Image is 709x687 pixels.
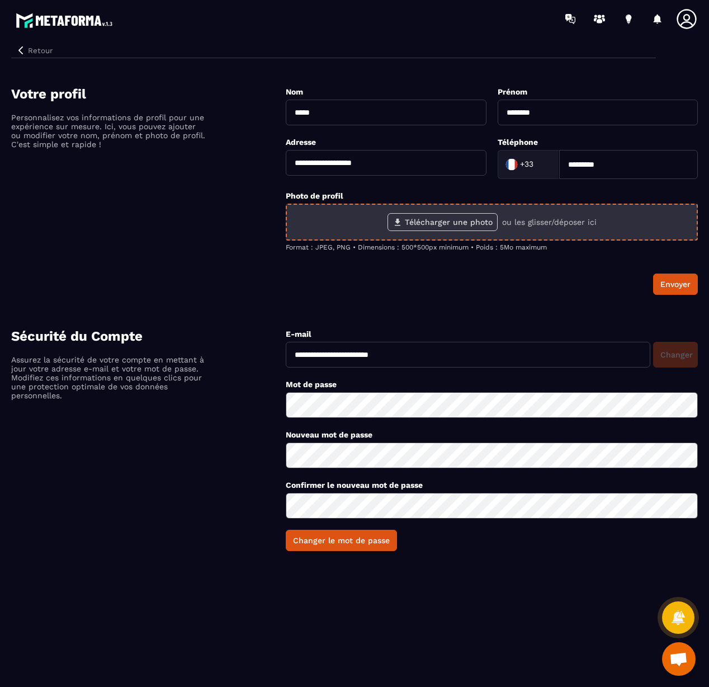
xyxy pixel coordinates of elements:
[498,150,559,179] div: Search for option
[662,642,696,676] div: Ouvrir le chat
[286,481,423,490] label: Confirmer le nouveau mot de passe
[11,113,207,149] p: Personnalisez vos informations de profil pour une expérience sur mesure. Ici, vous pouvez ajouter...
[11,86,286,102] h4: Votre profil
[286,330,311,338] label: E-mail
[286,243,698,251] p: Format : JPEG, PNG • Dimensions : 500*500px minimum • Poids : 5Mo maximum
[11,43,57,58] button: Retour
[16,10,116,31] img: logo
[286,191,343,200] label: Photo de profil
[286,138,316,147] label: Adresse
[286,430,372,439] label: Nouveau mot de passe
[286,380,337,389] label: Mot de passe
[286,87,303,96] label: Nom
[520,159,533,170] span: +33
[500,153,523,176] img: Country Flag
[653,274,698,295] button: Envoyer
[498,138,538,147] label: Téléphone
[11,328,286,344] h4: Sécurité du Compte
[387,213,498,231] label: Télécharger une photo
[502,218,597,227] p: ou les glisser/déposer ici
[498,87,527,96] label: Prénom
[286,530,397,551] button: Changer le mot de passe
[536,156,547,173] input: Search for option
[11,355,207,400] p: Assurez la sécurité de votre compte en mettant à jour votre adresse e-mail et votre mot de passe....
